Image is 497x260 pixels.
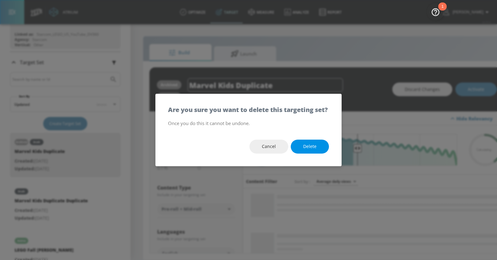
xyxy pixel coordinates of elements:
button: Cancel [249,140,288,154]
p: Once you do this it cannot be undone. [168,119,329,127]
div: 1 [441,7,444,15]
span: Cancel [262,143,276,150]
button: Open Resource Center, 1 new notification [427,3,444,20]
h5: Are you sure you want to delete this targeting set? [168,106,328,113]
span: Delete [303,143,317,150]
button: Delete [291,140,329,154]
